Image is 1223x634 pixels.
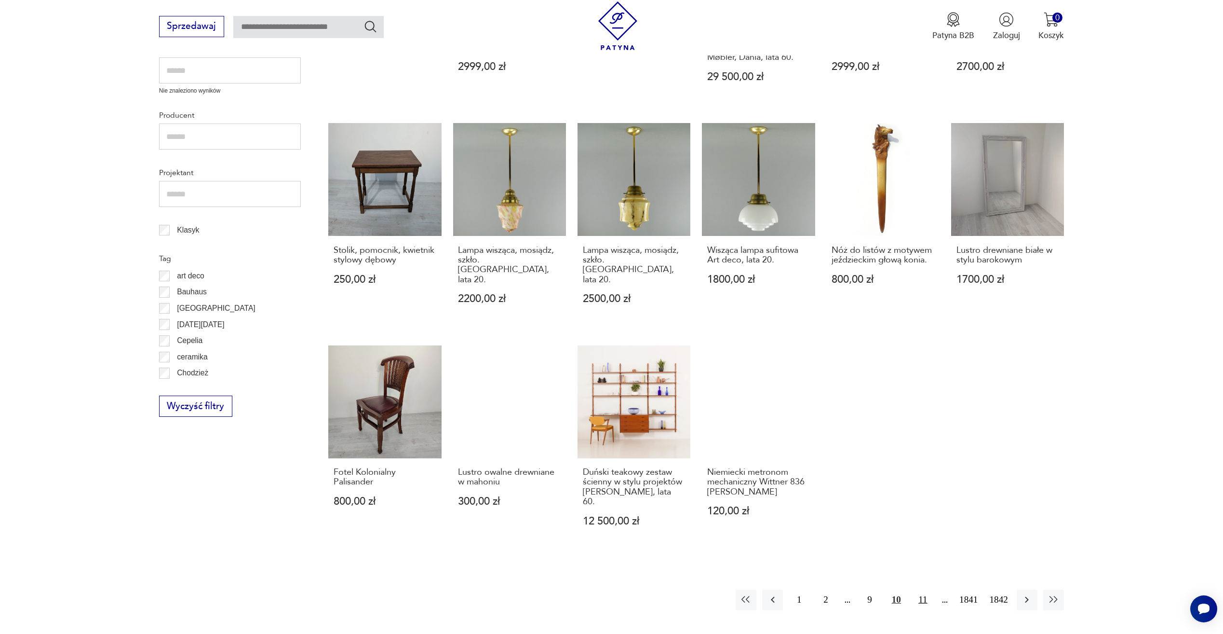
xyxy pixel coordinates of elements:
[707,246,810,265] h3: Wisząca lampa sufitowa Art deco, lata 20.
[707,275,810,285] p: 1800,00 zł
[702,345,815,549] a: Niemiecki metronom mechaniczny Wittner 836 Taktell PiccoloNiemiecki metronom mechaniczny Wittner ...
[707,468,810,497] h3: Niemiecki metronom mechaniczny Wittner 836 [PERSON_NAME]
[578,123,690,327] a: Lampa wisząca, mosiądz, szkło. Polska, lata 20.Lampa wisząca, mosiądz, szkło. [GEOGRAPHIC_DATA], ...
[458,62,561,72] p: 2999,00 zł
[578,345,690,549] a: Duński teakowy zestaw ścienny w stylu projektów Poula Cadoviusa, lata 60.Duński teakowy zestaw śc...
[159,16,224,37] button: Sprzedawaj
[707,14,810,63] h3: Wyjątkowo szeroki teakowy zestaw ścienny [PERSON_NAME] & Guldborg produkcji HG Møbler, Dania, lat...
[956,590,981,610] button: 1841
[832,62,934,72] p: 2999,00 zł
[956,246,1059,265] h3: Lustro drewniane białe w stylu barokowym
[932,12,974,41] a: Ikona medaluPatyna B2B
[177,224,199,236] p: Klasyk
[583,516,685,526] p: 12 500,00 zł
[946,12,961,27] img: Ikona medalu
[913,590,933,610] button: 11
[328,123,441,327] a: Stolik, pomocnik, kwietnik stylowy dębowyStolik, pomocnik, kwietnik stylowy dębowy250,00 zł
[832,246,934,265] h3: Nóż do listów z motywem jeździeckim głową konia.
[707,506,810,516] p: 120,00 zł
[999,12,1014,27] img: Ikonka użytkownika
[707,72,810,82] p: 29 500,00 zł
[159,396,232,417] button: Wyczyść filtry
[993,30,1020,41] p: Zaloguj
[458,294,561,304] p: 2200,00 zł
[458,468,561,487] h3: Lustro owalne drewniane w mahoniu
[1052,13,1062,23] div: 0
[1038,30,1064,41] p: Koszyk
[453,345,566,549] a: Lustro owalne drewniane w mahoniuLustro owalne drewniane w mahoniu300,00 zł
[815,590,836,610] button: 2
[159,86,301,96] p: Nie znaleziono wyników
[702,123,815,327] a: Wisząca lampa sufitowa Art deco, lata 20.Wisząca lampa sufitowa Art deco, lata 20.1800,00 zł
[932,12,974,41] button: Patyna B2B
[177,302,255,315] p: [GEOGRAPHIC_DATA]
[334,496,436,507] p: 800,00 zł
[159,166,301,179] p: Projektant
[593,1,642,50] img: Patyna - sklep z meblami i dekoracjami vintage
[956,62,1059,72] p: 2700,00 zł
[832,275,934,285] p: 800,00 zł
[159,109,301,122] p: Producent
[334,246,436,265] h3: Stolik, pomocnik, kwietnik stylowy dębowy
[159,23,224,31] a: Sprzedawaj
[177,367,208,379] p: Chodzież
[583,468,685,507] h3: Duński teakowy zestaw ścienny w stylu projektów [PERSON_NAME], lata 60.
[177,318,224,331] p: [DATE][DATE]
[986,590,1010,610] button: 1842
[1044,12,1059,27] img: Ikona koszyka
[993,12,1020,41] button: Zaloguj
[177,383,206,396] p: Ćmielów
[177,270,204,282] p: art deco
[789,590,809,610] button: 1
[453,123,566,327] a: Lampa wisząca, mosiądz, szkło. Polska, lata 20.Lampa wisząca, mosiądz, szkło. [GEOGRAPHIC_DATA], ...
[932,30,974,41] p: Patyna B2B
[860,590,880,610] button: 9
[956,275,1059,285] p: 1700,00 zł
[458,246,561,285] h3: Lampa wisząca, mosiądz, szkło. [GEOGRAPHIC_DATA], lata 20.
[583,246,685,285] h3: Lampa wisząca, mosiądz, szkło. [GEOGRAPHIC_DATA], lata 20.
[177,351,207,363] p: ceramika
[886,590,907,610] button: 10
[363,19,377,33] button: Szukaj
[177,334,202,347] p: Cepelia
[1038,12,1064,41] button: 0Koszyk
[159,252,301,265] p: Tag
[1190,595,1217,622] iframe: Smartsupp widget button
[951,123,1064,327] a: Lustro drewniane białe w stylu barokowymLustro drewniane białe w stylu barokowym1700,00 zł
[827,123,940,327] a: Nóż do listów z motywem jeździeckim głową konia.Nóż do listów z motywem jeździeckim głową konia.8...
[458,496,561,507] p: 300,00 zł
[583,294,685,304] p: 2500,00 zł
[334,275,436,285] p: 250,00 zł
[328,345,441,549] a: Fotel Kolonialny PalisanderFotel Kolonialny Palisander800,00 zł
[334,468,436,487] h3: Fotel Kolonialny Palisander
[177,286,207,298] p: Bauhaus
